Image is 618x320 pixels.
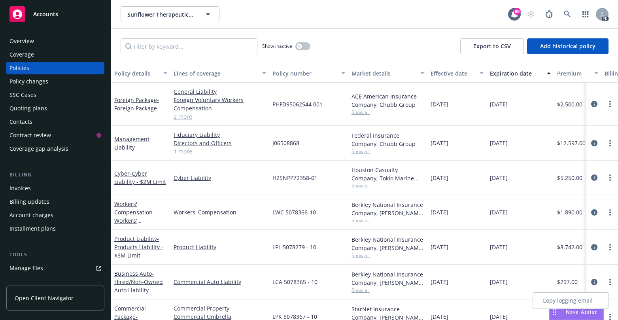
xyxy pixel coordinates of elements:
[490,139,508,147] span: [DATE]
[605,277,615,287] a: more
[352,109,424,116] span: Show all
[352,217,424,224] span: Show all
[114,270,163,294] a: Business Auto
[590,277,599,287] a: circleInformation
[114,200,155,233] a: Workers' Compensation
[533,293,609,309] a: Copy logging email
[9,262,43,275] div: Manage files
[352,252,424,259] span: Show all
[490,208,508,216] span: [DATE]
[490,174,508,182] span: [DATE]
[114,170,166,186] span: - Cyber Liability - $2M Limit
[6,222,104,235] a: Installment plans
[473,42,511,50] span: Export to CSV
[352,92,424,109] div: ACE American Insurance Company, Chubb Group
[605,138,615,148] a: more
[590,242,599,252] a: circleInformation
[605,99,615,109] a: more
[6,171,104,179] div: Billing
[9,209,53,222] div: Account charges
[114,235,163,259] span: - Products Liability - $3M Limit
[33,11,58,17] span: Accounts
[559,6,575,22] a: Search
[590,208,599,217] a: circleInformation
[460,38,524,54] button: Export to CSV
[527,38,609,54] button: Add historical policy
[9,62,29,74] div: Policies
[111,64,170,83] button: Policy details
[352,201,424,217] div: Berkley National Insurance Company, [PERSON_NAME] Corporation
[9,89,36,101] div: SSC Cases
[6,89,104,101] a: SSC Cases
[114,96,159,112] a: Foreign Package
[9,116,32,128] div: Contacts
[174,208,266,216] a: Workers' Compensation
[523,6,539,22] a: Start snowing
[490,243,508,251] span: [DATE]
[550,305,559,320] div: Drag to move
[9,275,60,288] div: Manage exposures
[262,43,292,49] span: Show inactive
[6,35,104,47] a: Overview
[348,64,427,83] button: Market details
[9,222,56,235] div: Installment plans
[431,69,475,78] div: Effective date
[174,243,266,251] a: Product Liability
[605,208,615,217] a: more
[114,170,166,186] a: Cyber
[9,35,34,47] div: Overview
[352,69,416,78] div: Market details
[121,38,257,54] input: Filter by keyword...
[6,75,104,88] a: Policy changes
[9,142,68,155] div: Coverage gap analysis
[431,278,448,286] span: [DATE]
[9,182,31,195] div: Invoices
[114,69,159,78] div: Policy details
[6,275,104,288] a: Manage exposures
[352,235,424,252] div: Berkley National Insurance Company, [PERSON_NAME] Corporation
[352,131,424,148] div: Federal Insurance Company, Chubb Group
[9,102,47,115] div: Quoting plans
[6,102,104,115] a: Quoting plans
[272,69,336,78] div: Policy number
[114,135,149,151] a: Management Liability
[557,69,590,78] div: Premium
[9,195,49,208] div: Billing updates
[174,131,266,139] a: Fiduciary Liability
[590,99,599,109] a: circleInformation
[170,64,269,83] button: Lines of coverage
[554,64,601,83] button: Premium
[174,147,266,155] a: 1 more
[557,208,582,216] span: $1,890.00
[6,116,104,128] a: Contacts
[114,235,163,259] a: Product Liability
[121,6,219,22] button: Sunflower Therapeutics, PBC
[490,69,542,78] div: Expiration date
[490,278,508,286] span: [DATE]
[272,278,318,286] span: LCA 5078365 - 10
[431,100,448,108] span: [DATE]
[174,304,266,312] a: Commercial Property
[431,243,448,251] span: [DATE]
[174,69,257,78] div: Lines of coverage
[127,10,196,19] span: Sunflower Therapeutics, PBC
[272,243,316,251] span: LPL 5078279 - 10
[605,242,615,252] a: more
[352,182,424,189] span: Show all
[272,174,318,182] span: H25NPP72358-01
[6,129,104,142] a: Contract review
[352,148,424,155] span: Show all
[605,173,615,182] a: more
[566,309,597,315] span: Nova Assist
[557,278,578,286] span: $297.00
[557,174,582,182] span: $5,250.00
[352,270,424,287] div: Berkley National Insurance Company, [PERSON_NAME] Corporation
[431,174,448,182] span: [DATE]
[6,251,104,259] div: Tools
[431,139,448,147] span: [DATE]
[15,294,74,302] span: Open Client Navigator
[557,243,582,251] span: $8,742.00
[174,278,266,286] a: Commercial Auto Liability
[9,48,34,61] div: Coverage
